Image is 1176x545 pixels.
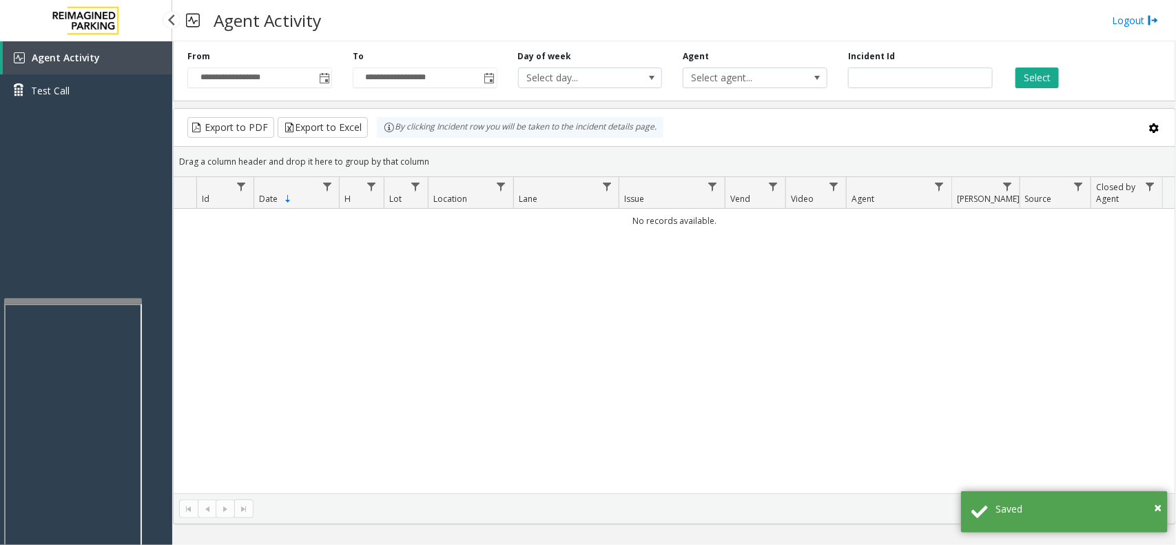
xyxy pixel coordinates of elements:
[998,177,1017,196] a: Parker Filter Menu
[683,68,798,88] span: Select agent...
[764,177,783,196] a: Vend Filter Menu
[683,50,709,63] label: Agent
[377,117,663,138] div: By clicking Incident row you will be taken to the incident details page.
[1112,13,1159,28] a: Logout
[345,193,351,205] span: H
[389,193,402,205] span: Lot
[791,193,814,205] span: Video
[259,193,278,205] span: Date
[174,209,1175,233] td: No records available.
[1154,497,1162,518] button: Close
[1141,177,1159,196] a: Closed by Agent Filter Menu
[625,193,645,205] span: Issue
[1069,177,1088,196] a: Source Filter Menu
[1154,498,1162,517] span: ×
[362,177,380,196] a: H Filter Menu
[1025,193,1052,205] span: Source
[262,503,1162,515] kendo-pager-info: 0 - 0 of 0 items
[202,193,209,205] span: Id
[187,117,274,138] button: Export to PDF
[353,50,364,63] label: To
[996,502,1157,516] div: Saved
[406,177,425,196] a: Lot Filter Menu
[207,3,328,37] h3: Agent Activity
[492,177,510,196] a: Location Filter Menu
[278,117,368,138] button: Export to Excel
[703,177,722,196] a: Issue Filter Menu
[186,3,200,37] img: pageIcon
[3,41,172,74] a: Agent Activity
[232,177,251,196] a: Id Filter Menu
[384,122,395,133] img: infoIcon.svg
[482,68,497,88] span: Toggle popup
[14,52,25,63] img: 'icon'
[930,177,949,196] a: Agent Filter Menu
[957,193,1020,205] span: [PERSON_NAME]
[852,193,874,205] span: Agent
[825,177,843,196] a: Video Filter Menu
[519,68,633,88] span: Select day...
[31,83,70,98] span: Test Call
[730,193,750,205] span: Vend
[282,194,293,205] span: Sortable
[316,68,331,88] span: Toggle popup
[597,177,616,196] a: Lane Filter Menu
[1015,68,1059,88] button: Select
[174,150,1175,174] div: Drag a column header and drop it here to group by that column
[318,177,336,196] a: Date Filter Menu
[1096,181,1135,205] span: Closed by Agent
[32,51,100,64] span: Agent Activity
[187,50,210,63] label: From
[519,193,537,205] span: Lane
[848,50,895,63] label: Incident Id
[1148,13,1159,28] img: logout
[174,177,1175,493] div: Data table
[518,50,572,63] label: Day of week
[433,193,467,205] span: Location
